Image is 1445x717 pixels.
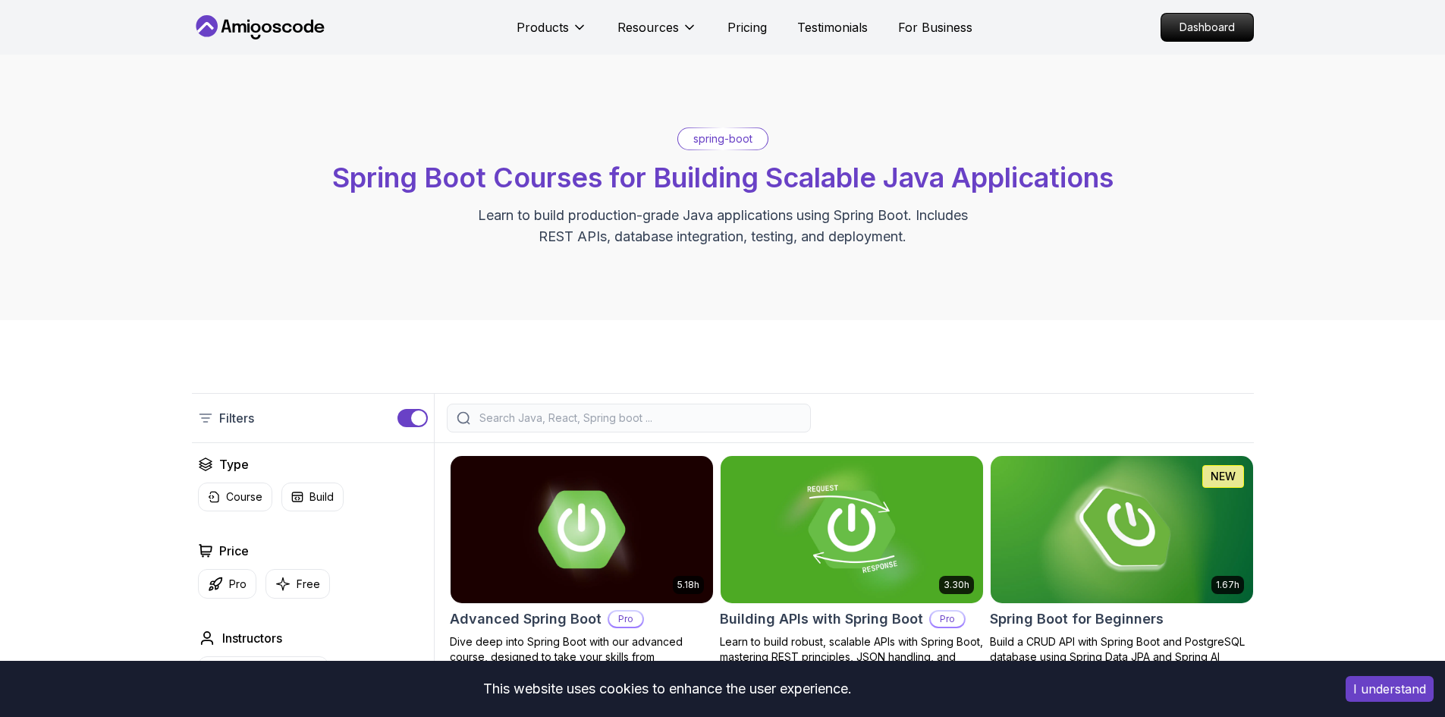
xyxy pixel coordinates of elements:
[450,609,602,630] h2: Advanced Spring Boot
[991,456,1253,603] img: Spring Boot for Beginners card
[11,672,1323,706] div: This website uses cookies to enhance the user experience.
[617,18,679,36] p: Resources
[451,456,713,603] img: Advanced Spring Boot card
[617,18,697,49] button: Resources
[198,656,328,690] button: instructor img[PERSON_NAME]
[229,577,247,592] p: Pro
[198,483,272,511] button: Course
[1211,469,1236,484] p: NEW
[265,569,330,599] button: Free
[222,629,282,647] h2: Instructors
[1161,13,1254,42] a: Dashboard
[990,455,1254,665] a: Spring Boot for Beginners card1.67hNEWSpring Boot for BeginnersBuild a CRUD API with Spring Boot ...
[309,489,334,505] p: Build
[297,577,320,592] p: Free
[476,410,801,426] input: Search Java, React, Spring boot ...
[693,131,752,146] p: spring-boot
[1161,14,1253,41] p: Dashboard
[517,18,569,36] p: Products
[450,634,714,680] p: Dive deep into Spring Boot with our advanced course, designed to take your skills from intermedia...
[281,483,344,511] button: Build
[468,205,978,247] p: Learn to build production-grade Java applications using Spring Boot. Includes REST APIs, database...
[219,409,254,427] p: Filters
[198,569,256,599] button: Pro
[720,455,984,680] a: Building APIs with Spring Boot card3.30hBuilding APIs with Spring BootProLearn to build robust, s...
[450,455,714,680] a: Advanced Spring Boot card5.18hAdvanced Spring BootProDive deep into Spring Boot with our advanced...
[944,579,969,591] p: 3.30h
[898,18,972,36] a: For Business
[1346,676,1434,702] button: Accept cookies
[677,579,699,591] p: 5.18h
[727,18,767,36] a: Pricing
[721,456,983,603] img: Building APIs with Spring Boot card
[226,489,262,505] p: Course
[219,542,249,560] h2: Price
[797,18,868,36] a: Testimonials
[931,612,964,627] p: Pro
[1216,579,1239,591] p: 1.67h
[517,18,587,49] button: Products
[720,609,923,630] h2: Building APIs with Spring Boot
[219,455,249,473] h2: Type
[332,161,1114,194] span: Spring Boot Courses for Building Scalable Java Applications
[609,612,642,627] p: Pro
[990,609,1164,630] h2: Spring Boot for Beginners
[720,634,984,680] p: Learn to build robust, scalable APIs with Spring Boot, mastering REST principles, JSON handling, ...
[990,634,1254,665] p: Build a CRUD API with Spring Boot and PostgreSQL database using Spring Data JPA and Spring AI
